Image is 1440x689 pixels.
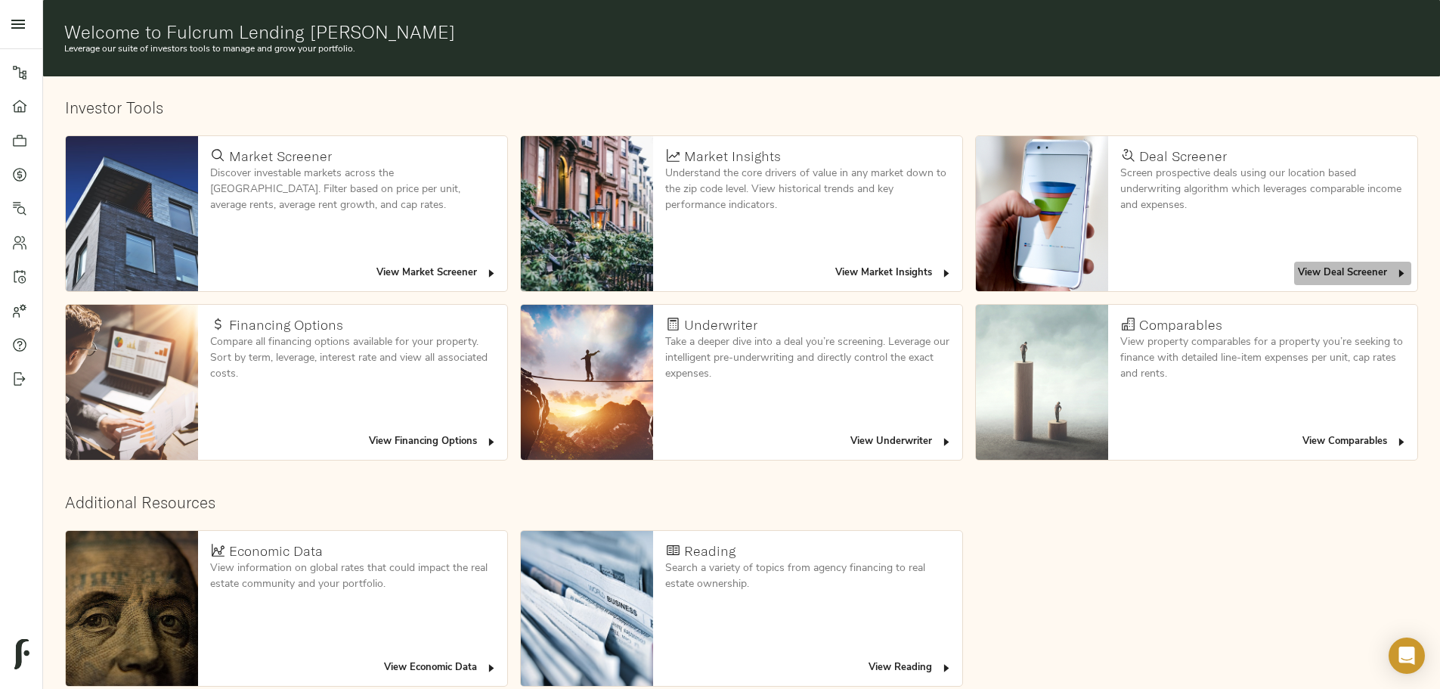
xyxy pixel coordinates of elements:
[684,317,757,334] h4: Underwriter
[229,148,332,165] h4: Market Screener
[210,166,495,213] p: Discover investable markets across the [GEOGRAPHIC_DATA]. Filter based on price per unit, average...
[14,639,29,669] img: logo
[865,656,956,680] button: View Reading
[665,334,950,382] p: Take a deeper dive into a deal you’re screening. Leverage our intelligent pre-underwriting and di...
[384,660,497,677] span: View Economic Data
[369,433,497,451] span: View Financing Options
[847,430,956,454] button: View Underwriter
[1298,265,1407,282] span: View Deal Screener
[521,531,653,686] img: Reading
[210,560,495,592] p: View information on global rates that could impact the real estate community and your portfolio.
[521,136,653,291] img: Market Insights
[380,656,501,680] button: View Economic Data
[1139,317,1222,334] h4: Comparables
[365,430,501,454] button: View Financing Options
[1299,430,1411,454] button: View Comparables
[1294,262,1411,285] button: View Deal Screener
[376,265,497,282] span: View Market Screener
[66,136,198,291] img: Market Screener
[869,660,952,677] span: View Reading
[684,543,735,560] h4: Reading
[684,148,781,165] h4: Market Insights
[66,305,198,460] img: Financing Options
[65,98,1418,117] h2: Investor Tools
[1139,148,1227,165] h4: Deal Screener
[1120,334,1405,382] p: View property comparables for a property you’re seeking to finance with detailed line-item expens...
[1302,433,1407,451] span: View Comparables
[665,560,950,592] p: Search a variety of topics from agency financing to real estate ownership.
[1120,166,1405,213] p: Screen prospective deals using our location based underwriting algorithm which leverages comparab...
[521,305,653,460] img: Underwriter
[850,433,952,451] span: View Underwriter
[976,305,1108,460] img: Comparables
[64,21,1420,42] h1: Welcome to Fulcrum Lending [PERSON_NAME]
[831,262,956,285] button: View Market Insights
[665,166,950,213] p: Understand the core drivers of value in any market down to the zip code level. View historical tr...
[64,42,1420,56] p: Leverage our suite of investors tools to manage and grow your portfolio.
[210,334,495,382] p: Compare all financing options available for your property. Sort by term, leverage, interest rate ...
[229,543,323,560] h4: Economic Data
[976,136,1108,291] img: Deal Screener
[1389,638,1425,674] div: Open Intercom Messenger
[229,317,343,334] h4: Financing Options
[835,265,952,282] span: View Market Insights
[66,531,198,686] img: Economic Data
[373,262,501,285] button: View Market Screener
[65,493,1418,512] h2: Additional Resources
